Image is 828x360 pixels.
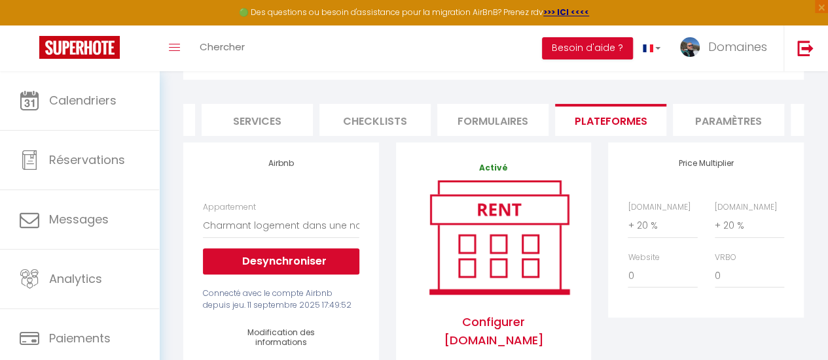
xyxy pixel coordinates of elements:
[416,162,571,174] p: Activé
[673,104,784,136] li: Paramètres
[49,92,117,108] span: Calendriers
[203,201,256,214] label: Appartement
[542,37,633,59] button: Besoin d'aide ?
[202,104,313,136] li: Services
[416,174,583,300] img: rent.png
[203,248,359,274] button: Desynchroniser
[39,36,120,59] img: Super Booking
[628,252,659,264] label: Website
[715,201,777,214] label: [DOMAIN_NAME]
[49,211,109,227] span: Messages
[49,270,102,287] span: Analytics
[797,40,814,56] img: logout
[628,159,783,168] h4: Price Multiplier
[708,39,767,55] span: Domaines
[49,152,125,168] span: Réservations
[200,40,245,54] span: Chercher
[670,25,783,71] a: ... Domaines
[543,7,589,18] a: >>> ICI <<<<
[190,25,255,71] a: Chercher
[555,104,666,136] li: Plateformes
[715,252,736,264] label: VRBO
[628,201,690,214] label: [DOMAIN_NAME]
[203,287,359,312] div: Connecté avec le compte Airbnb depuis jeu. 11 septembre 2025 17:49:52
[319,104,431,136] li: Checklists
[680,37,700,57] img: ...
[223,328,339,347] h4: Modification des informations
[437,104,549,136] li: Formulaires
[49,330,111,346] span: Paiements
[203,159,359,168] h4: Airbnb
